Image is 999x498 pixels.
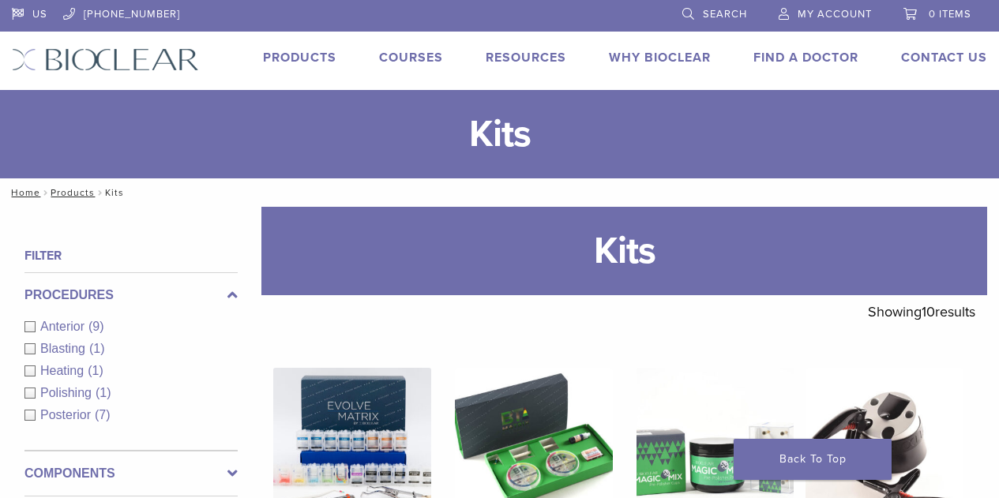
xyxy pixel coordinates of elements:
[40,320,88,333] span: Anterior
[703,8,747,21] span: Search
[51,187,95,198] a: Products
[263,50,336,66] a: Products
[24,286,238,305] label: Procedures
[40,364,88,377] span: Heating
[734,439,892,480] a: Back To Top
[40,386,96,399] span: Polishing
[12,48,199,71] img: Bioclear
[96,386,111,399] span: (1)
[95,189,105,197] span: /
[24,464,238,483] label: Components
[40,189,51,197] span: /
[379,50,443,66] a: Courses
[753,50,858,66] a: Find A Doctor
[88,364,103,377] span: (1)
[261,207,987,295] h1: Kits
[486,50,566,66] a: Resources
[89,342,105,355] span: (1)
[798,8,872,21] span: My Account
[922,303,935,320] span: 10
[929,8,971,21] span: 0 items
[40,342,89,355] span: Blasting
[868,295,975,328] p: Showing results
[609,50,711,66] a: Why Bioclear
[24,246,238,265] h4: Filter
[88,320,104,333] span: (9)
[95,408,111,421] span: (7)
[6,187,40,198] a: Home
[40,408,95,421] span: Posterior
[901,50,987,66] a: Contact Us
